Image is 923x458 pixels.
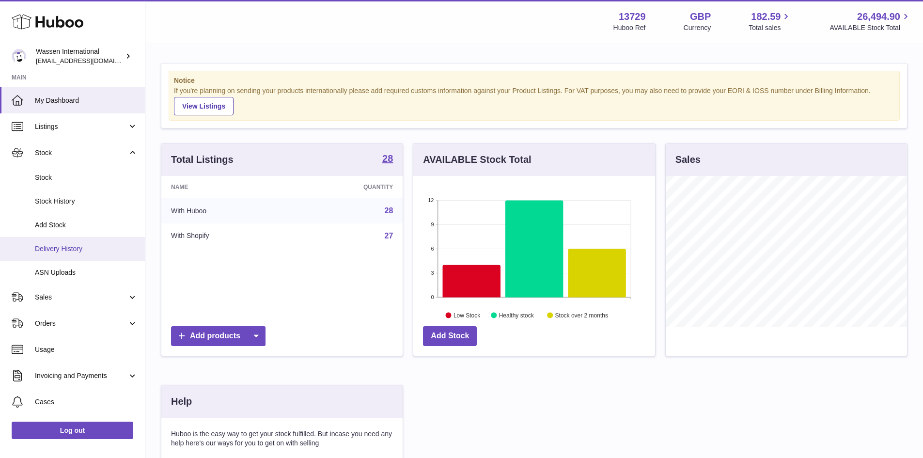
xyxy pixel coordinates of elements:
a: 27 [385,232,393,240]
a: 26,494.90 AVAILABLE Stock Total [829,10,911,32]
th: Quantity [292,176,403,198]
span: ASN Uploads [35,268,138,277]
div: Currency [684,23,711,32]
span: Delivery History [35,244,138,253]
span: [EMAIL_ADDRESS][DOMAIN_NAME] [36,57,142,64]
span: Cases [35,397,138,407]
span: Total sales [749,23,792,32]
a: Add products [171,326,266,346]
span: Stock [35,173,138,182]
div: Huboo Ref [613,23,646,32]
td: With Huboo [161,198,292,223]
span: AVAILABLE Stock Total [829,23,911,32]
text: 6 [431,246,434,252]
h3: AVAILABLE Stock Total [423,153,531,166]
strong: Notice [174,76,894,85]
a: Log out [12,422,133,439]
span: My Dashboard [35,96,138,105]
strong: 13729 [619,10,646,23]
span: Stock [35,148,127,158]
span: Usage [35,345,138,354]
a: Add Stock [423,326,477,346]
text: 12 [428,197,434,203]
a: 28 [382,154,393,165]
div: If you're planning on sending your products internationally please add required customs informati... [174,86,894,115]
text: 0 [431,294,434,300]
h3: Help [171,395,192,408]
span: Add Stock [35,221,138,230]
text: 9 [431,221,434,227]
span: Sales [35,293,127,302]
div: Wassen International [36,47,123,65]
a: 28 [385,206,393,215]
text: 3 [431,270,434,276]
text: Healthy stock [499,312,534,318]
strong: GBP [690,10,711,23]
text: Stock over 2 months [555,312,608,318]
span: Orders [35,319,127,328]
h3: Sales [675,153,701,166]
a: 182.59 Total sales [749,10,792,32]
th: Name [161,176,292,198]
span: Invoicing and Payments [35,371,127,380]
p: Huboo is the easy way to get your stock fulfilled. But incase you need any help here's our ways f... [171,429,393,448]
span: 26,494.90 [857,10,900,23]
h3: Total Listings [171,153,234,166]
span: 182.59 [751,10,781,23]
span: Listings [35,122,127,131]
img: internalAdmin-13729@internal.huboo.com [12,49,26,63]
strong: 28 [382,154,393,163]
span: Stock History [35,197,138,206]
a: View Listings [174,97,234,115]
td: With Shopify [161,223,292,249]
text: Low Stock [454,312,481,318]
